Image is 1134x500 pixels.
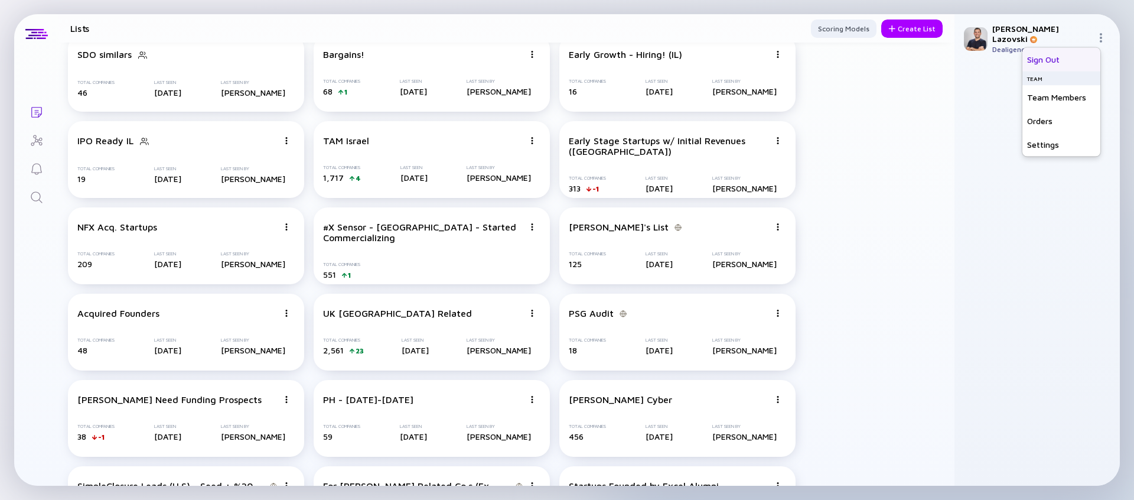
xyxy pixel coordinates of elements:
div: Last Seen By [712,424,777,429]
span: 1,717 [323,173,344,183]
img: Menu [283,137,290,144]
span: 38 [77,431,86,441]
div: Sign Out [1022,48,1100,72]
img: Menu [283,396,290,403]
div: [DATE] [154,431,181,441]
div: [PERSON_NAME] [712,259,777,269]
img: Menu [1096,33,1106,43]
div: Early Stage Startups w/ Initial Revenues ([GEOGRAPHIC_DATA]) [569,135,770,157]
img: Menu [283,223,290,230]
button: Create List [881,20,943,38]
div: Total Companies [569,176,606,181]
span: 551 [323,270,336,280]
div: [DATE] [154,87,181,98]
span: 313 [569,183,581,193]
div: [DATE] [400,86,427,96]
div: Total Companies [569,79,606,84]
div: [PERSON_NAME] [221,259,285,269]
img: Menu [283,482,290,489]
div: [PERSON_NAME] [221,87,285,98]
div: 4 [356,174,361,183]
div: Orders [1022,109,1100,133]
div: PH - [DATE]-[DATE] [323,394,413,405]
div: TAM Israel [323,135,369,146]
div: Last Seen By [221,424,285,429]
h1: Lists [70,23,90,34]
div: [DATE] [154,259,181,269]
div: [PERSON_NAME] [712,431,777,441]
a: Reminders [14,154,58,182]
img: Menu [529,396,536,403]
div: Last Seen [154,80,181,85]
div: Total Companies [323,337,364,343]
span: 68 [323,86,333,96]
div: Settings [1022,133,1100,157]
div: Last Seen [154,251,181,257]
div: Last Seen [646,424,673,429]
a: Search [14,182,58,210]
div: [DATE] [646,431,673,441]
div: [PERSON_NAME] [712,345,777,355]
div: Total Companies [323,262,360,267]
div: Bargains! [323,49,364,60]
div: [PERSON_NAME] [467,173,531,183]
div: [PERSON_NAME] Need Funding Prospects [77,394,262,405]
div: Total Companies [77,166,115,171]
img: Menu [774,223,781,230]
div: Last Seen [400,79,427,84]
div: [PERSON_NAME] Cyber [569,394,672,405]
div: Total Companies [77,337,115,343]
div: [PERSON_NAME]'s List [569,222,669,232]
div: [DATE] [402,345,429,355]
div: Last Seen By [712,79,777,84]
span: 59 [323,431,333,441]
img: Menu [774,137,781,144]
img: Menu [283,310,290,317]
div: [PERSON_NAME] [467,431,531,441]
div: 1 [348,271,351,280]
div: [DATE] [400,173,428,183]
img: Menu [774,310,781,317]
div: Last Seen [400,165,428,170]
div: [DATE] [400,431,427,441]
div: Acquired Founders [77,308,159,319]
div: Last Seen By [467,337,531,343]
div: [PERSON_NAME] [712,86,777,96]
div: [PERSON_NAME] [221,431,285,441]
div: Team [1022,72,1100,86]
div: [DATE] [154,174,181,184]
div: Last Seen [154,337,181,343]
div: Total Companies [77,80,115,85]
div: [PERSON_NAME] [467,86,531,96]
div: Last Seen By [712,337,777,343]
div: [PERSON_NAME] [221,174,285,184]
span: 209 [77,259,92,269]
span: 48 [77,345,87,355]
div: Last Seen By [221,337,285,343]
div: Total Companies [569,337,606,343]
span: 125 [569,259,582,269]
div: Last Seen [154,424,181,429]
div: Last Seen By [712,176,777,181]
a: Investor Map [14,125,58,154]
div: UK [GEOGRAPHIC_DATA] Related [323,308,472,319]
div: Total Companies [323,165,361,170]
div: SDO similars [77,49,132,60]
div: NFX Acq. Startups [77,222,157,232]
div: Last Seen By [221,166,285,171]
div: Last Seen [646,251,673,257]
div: [DATE] [646,183,673,193]
div: Total Companies [77,424,115,429]
div: Last Seen By [467,165,531,170]
div: [PERSON_NAME] [221,345,285,355]
span: 2,561 [323,345,344,355]
div: -1 [98,433,105,441]
img: Menu [529,310,536,317]
div: Last Seen [154,166,181,171]
a: Lists [14,97,58,125]
img: Menu [774,51,781,58]
div: Last Seen By [467,424,531,429]
div: [DATE] [646,259,673,269]
div: PSG Audit [569,308,614,319]
div: [PERSON_NAME] [712,183,777,193]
